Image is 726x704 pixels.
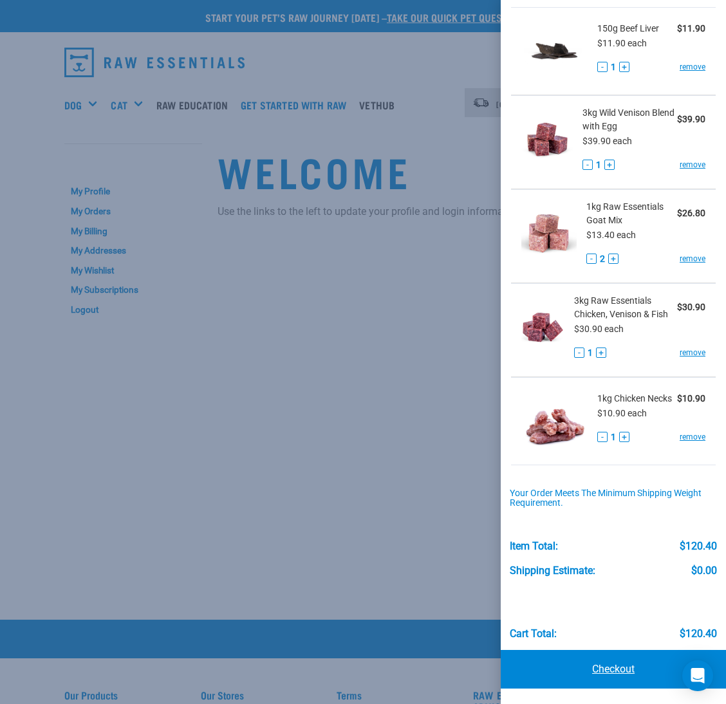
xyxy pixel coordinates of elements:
a: remove [680,431,705,443]
button: + [619,62,629,72]
span: $10.90 each [597,408,647,418]
strong: $10.90 [677,393,705,403]
button: + [604,160,615,170]
img: Raw Essentials Goat Mix [521,200,577,266]
img: Chicken Necks [521,388,588,454]
button: + [608,254,619,264]
div: Your order meets the minimum shipping weight requirement. [510,488,718,509]
button: - [597,432,608,442]
span: 1kg Raw Essentials Goat Mix [586,200,677,227]
span: 3kg Raw Essentials Chicken, Venison & Fish [574,294,677,321]
span: $30.90 each [574,324,624,334]
span: $11.90 each [597,38,647,48]
span: 3kg Wild Venison Blend with Egg [582,106,677,133]
a: remove [680,253,705,264]
span: 1 [611,431,616,444]
span: 1 [596,158,601,172]
img: Beef Liver [521,18,588,84]
strong: $11.90 [677,23,705,33]
strong: $30.90 [677,302,705,312]
div: Shipping Estimate: [510,565,595,577]
button: - [597,62,608,72]
span: $13.40 each [586,230,636,240]
span: 2 [600,252,605,266]
button: - [582,160,593,170]
img: Wild Venison Blend with Egg [521,106,573,172]
a: remove [680,347,705,358]
button: - [574,347,584,358]
img: Raw Essentials Chicken, Venison & Fish [521,294,564,360]
button: + [619,432,629,442]
button: - [586,254,597,264]
div: $120.40 [680,628,717,640]
span: 1 [588,346,593,360]
strong: $26.80 [677,208,705,218]
div: Item Total: [510,541,558,552]
div: $120.40 [680,541,717,552]
div: Cart total: [510,628,557,640]
a: Checkout [501,650,726,689]
span: 1 [611,60,616,74]
span: 150g Beef Liver [597,22,659,35]
a: remove [680,61,705,73]
div: $0.00 [691,565,717,577]
div: Open Intercom Messenger [682,660,713,691]
span: $39.90 each [582,136,632,146]
button: + [596,347,606,358]
strong: $39.90 [677,114,705,124]
span: 1kg Chicken Necks [597,392,672,405]
a: remove [680,159,705,171]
